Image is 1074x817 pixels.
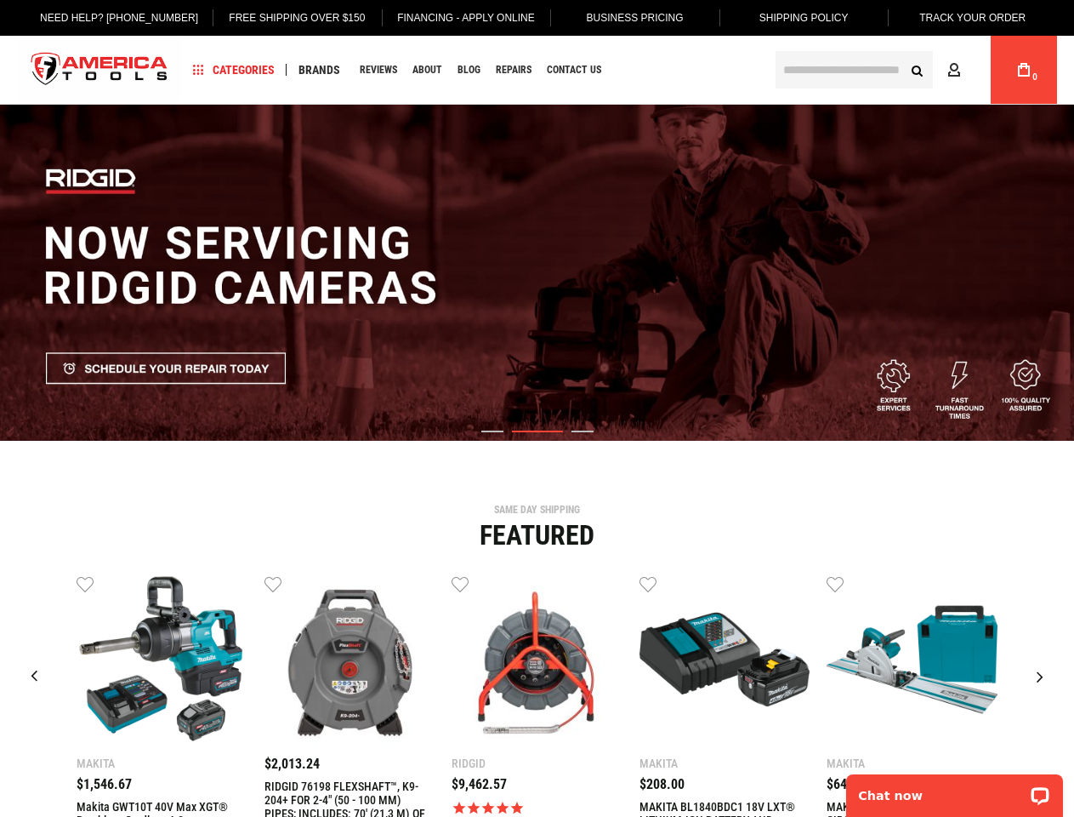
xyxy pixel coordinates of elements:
span: $2,013.24 [264,756,320,772]
a: Categories [185,59,282,82]
span: Reviews [360,65,397,75]
a: RIDGID 76883 SEESNAKE® MINI PRO [452,574,622,750]
img: MAKITA BL1840BDC1 18V LXT® LITHIUM-ION BATTERY AND CHARGER STARTER PACK, BL1840B, DC18RC (4.0AH) [639,574,810,746]
a: Repairs [488,59,539,82]
img: Makita GWT10T 40V max XGT® Brushless Cordless 4‑Sp. High‑Torque 1" Sq. Drive D‑Handle Extended An... [77,574,247,746]
span: $1,546.67 [77,776,132,792]
span: Blog [457,65,480,75]
span: $642.67 [827,776,872,792]
span: Shipping Policy [759,12,849,24]
span: $9,462.57 [452,776,507,792]
a: Reviews [352,59,405,82]
span: $208.00 [639,776,685,792]
img: RIDGID 76883 SEESNAKE® MINI PRO [452,574,622,746]
a: 0 [1008,36,1040,104]
span: Repairs [496,65,531,75]
span: Rated 5.0 out of 5 stars 1 reviews [452,800,622,816]
span: Brands [298,64,340,76]
span: About [412,65,442,75]
span: Contact Us [547,65,601,75]
span: 0 [1032,72,1037,82]
img: America Tools [17,38,182,102]
a: Blog [450,59,488,82]
a: store logo [17,38,182,102]
div: Makita [827,757,997,769]
img: RIDGID 76198 FLEXSHAFT™, K9-204+ FOR 2-4 [264,574,435,746]
a: Brands [291,59,348,82]
a: MAKITA SP6000J1 6-1/2" PLUNGE CIRCULAR SAW, 55" GUIDE RAIL, 12 AMP, ELECTRIC BRAKE, CASE [827,574,997,750]
a: RIDGID 76198 FLEXSHAFT™, K9-204+ FOR 2-4 [264,574,435,750]
div: SAME DAY SHIPPING [13,505,1061,515]
div: Makita [639,757,810,769]
img: MAKITA SP6000J1 6-1/2" PLUNGE CIRCULAR SAW, 55" GUIDE RAIL, 12 AMP, ELECTRIC BRAKE, CASE [827,574,997,746]
a: About [405,59,450,82]
span: Categories [193,64,275,76]
div: Next slide [1019,655,1061,698]
button: Search [901,54,933,86]
a: Makita GWT10T 40V max XGT® Brushless Cordless 4‑Sp. High‑Torque 1" Sq. Drive D‑Handle Extended An... [77,574,247,750]
div: Featured [13,522,1061,549]
a: MAKITA BL1840BDC1 18V LXT® LITHIUM-ION BATTERY AND CHARGER STARTER PACK, BL1840B, DC18RC (4.0AH) [639,574,810,750]
div: Previous slide [13,655,55,698]
a: Contact Us [539,59,609,82]
div: Ridgid [452,757,622,769]
iframe: LiveChat chat widget [835,763,1074,817]
div: Makita [77,757,247,769]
